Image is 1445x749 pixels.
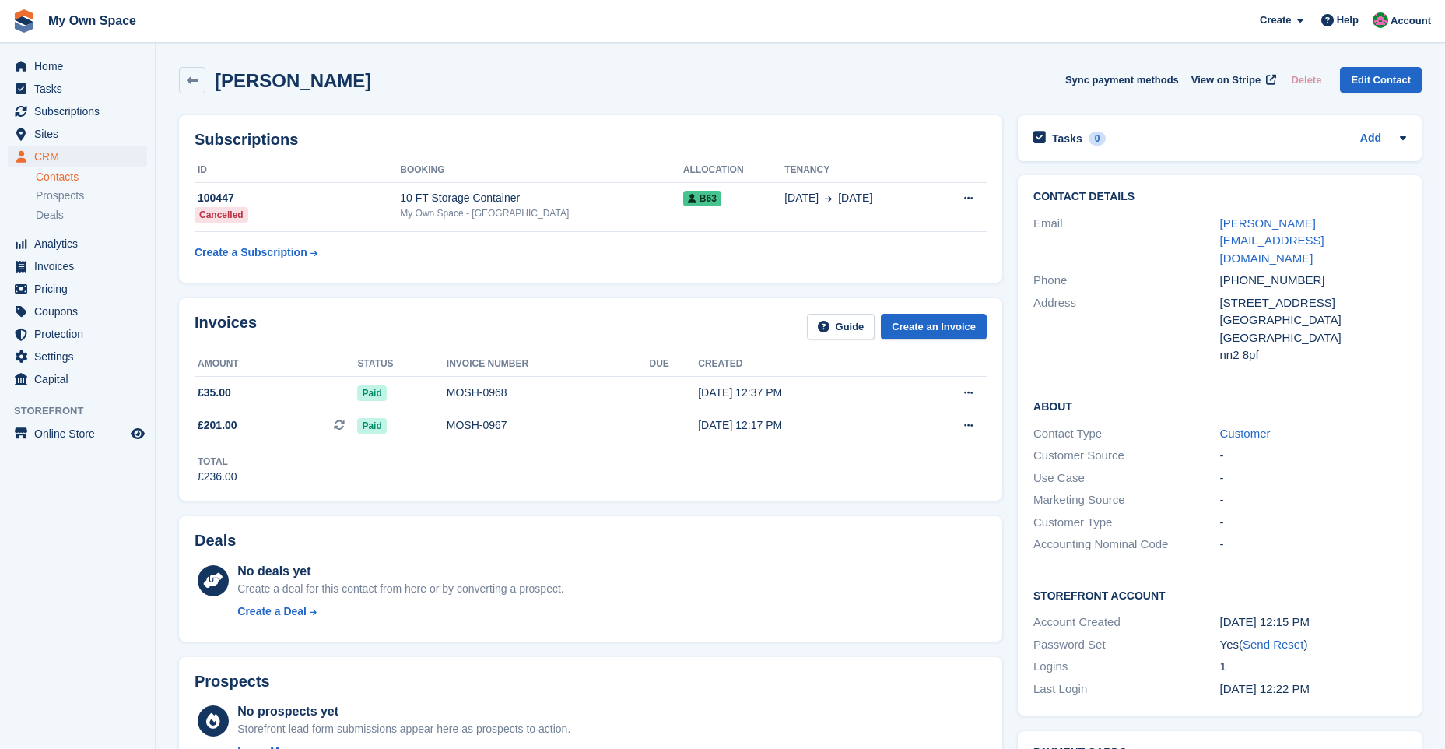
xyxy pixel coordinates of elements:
[34,123,128,145] span: Sites
[650,352,699,377] th: Due
[357,385,386,401] span: Paid
[1360,130,1381,148] a: Add
[1033,447,1219,465] div: Customer Source
[34,255,128,277] span: Invoices
[195,158,400,183] th: ID
[1220,447,1406,465] div: -
[195,238,317,267] a: Create a Subscription
[1033,587,1406,603] h2: Storefront Account
[698,352,906,377] th: Created
[195,532,236,550] h2: Deals
[195,673,270,691] h2: Prospects
[8,346,147,367] a: menu
[1033,636,1219,654] div: Password Set
[34,78,128,100] span: Tasks
[36,208,64,223] span: Deals
[195,314,257,339] h2: Invoices
[8,123,147,145] a: menu
[784,190,819,206] span: [DATE]
[1033,398,1406,413] h2: About
[1220,682,1310,695] time: 2025-08-08 11:22:22 UTC
[1033,536,1219,554] div: Accounting Nominal Code
[1220,536,1406,554] div: -
[1220,491,1406,509] div: -
[1220,614,1406,631] div: [DATE] 12:15 PM
[1260,12,1291,28] span: Create
[8,100,147,122] a: menu
[838,190,872,206] span: [DATE]
[400,190,683,206] div: 10 FT Storage Container
[698,417,906,434] div: [DATE] 12:17 PM
[34,301,128,322] span: Coupons
[237,721,570,737] div: Storefront lead form submissions appear here as prospects to action.
[34,100,128,122] span: Subscriptions
[34,233,128,255] span: Analytics
[1185,67,1279,93] a: View on Stripe
[1220,346,1406,364] div: nn2 8pf
[1065,67,1179,93] button: Sync payment methods
[784,158,932,183] th: Tenancy
[195,207,248,223] div: Cancelled
[8,278,147,300] a: menu
[1220,658,1406,676] div: 1
[36,188,84,203] span: Prospects
[36,188,147,204] a: Prospects
[237,702,570,721] div: No prospects yet
[1033,191,1406,203] h2: Contact Details
[1033,272,1219,290] div: Phone
[36,207,147,223] a: Deals
[1220,636,1406,654] div: Yes
[1220,469,1406,487] div: -
[1089,132,1107,146] div: 0
[198,469,237,485] div: £236.00
[683,158,784,183] th: Allocation
[1033,294,1219,364] div: Address
[1220,329,1406,347] div: [GEOGRAPHIC_DATA]
[237,603,563,620] a: Create a Deal
[357,418,386,434] span: Paid
[881,314,987,339] a: Create an Invoice
[34,423,128,445] span: Online Store
[8,146,147,167] a: menu
[1033,491,1219,509] div: Marketing Source
[1033,614,1219,631] div: Account Created
[34,346,128,367] span: Settings
[1373,12,1388,28] img: Lucy Parry
[198,455,237,469] div: Total
[1243,638,1303,651] a: Send Reset
[1033,658,1219,676] div: Logins
[195,190,400,206] div: 100447
[1340,67,1422,93] a: Edit Contact
[215,70,371,91] h2: [PERSON_NAME]
[42,8,142,33] a: My Own Space
[8,78,147,100] a: menu
[447,417,650,434] div: MOSH-0967
[195,352,357,377] th: Amount
[1220,311,1406,329] div: [GEOGRAPHIC_DATA]
[683,191,721,206] span: B63
[447,385,650,401] div: MOSH-0968
[1220,272,1406,290] div: [PHONE_NUMBER]
[1033,680,1219,698] div: Last Login
[237,581,563,597] div: Create a deal for this contact from here or by converting a prospect.
[1220,514,1406,532] div: -
[1239,638,1307,651] span: ( )
[1220,216,1324,265] a: [PERSON_NAME][EMAIL_ADDRESS][DOMAIN_NAME]
[198,385,231,401] span: £35.00
[8,301,147,322] a: menu
[34,368,128,390] span: Capital
[8,423,147,445] a: menu
[400,206,683,220] div: My Own Space - [GEOGRAPHIC_DATA]
[1033,469,1219,487] div: Use Case
[698,385,906,401] div: [DATE] 12:37 PM
[34,55,128,77] span: Home
[36,170,147,185] a: Contacts
[12,9,36,33] img: stora-icon-8386f47178a22dfd0bd8f6a31ec36ba5ce8667c1dd55bd0f319d3a0aa187defe.svg
[1220,427,1271,440] a: Customer
[195,244,307,261] div: Create a Subscription
[1033,215,1219,268] div: Email
[34,323,128,345] span: Protection
[447,352,650,377] th: Invoice number
[237,603,307,620] div: Create a Deal
[1033,425,1219,443] div: Contact Type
